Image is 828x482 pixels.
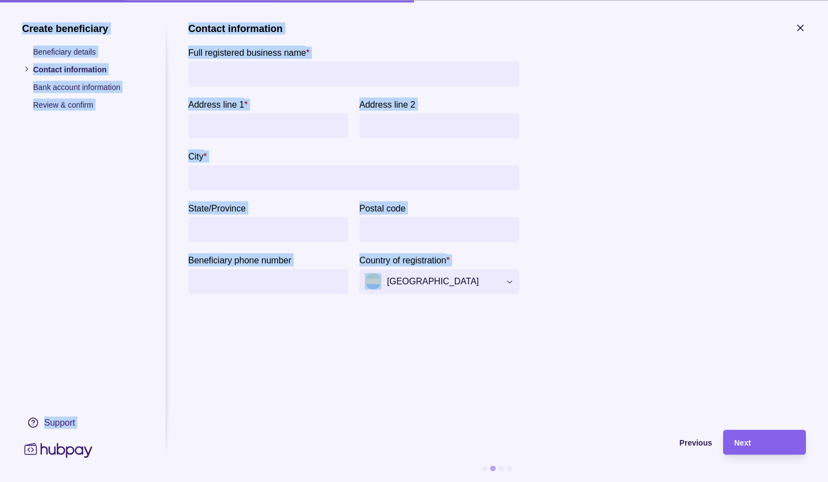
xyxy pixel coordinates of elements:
input: State/Province [194,217,343,242]
label: Country of registration [359,253,450,266]
p: Bank account information [33,81,144,93]
label: Postal code [359,201,406,214]
input: Postal code [365,217,514,242]
h1: Create beneficiary [22,22,144,34]
button: Next [723,430,806,454]
label: Beneficiary phone number [188,253,291,266]
p: Full registered business name [188,47,306,57]
label: Address line 1 [188,97,248,110]
div: Support [44,416,75,428]
button: Previous [188,430,712,454]
p: Address line 1 [188,99,244,109]
label: Address line 2 [359,97,415,110]
input: Address line 1 [194,113,343,138]
label: State/Province [188,201,246,214]
label: City [188,149,207,162]
p: Review & confirm [33,98,144,110]
p: State/Province [188,203,246,213]
p: Beneficiary details [33,45,144,57]
p: Beneficiary phone number [188,255,291,264]
h1: Contact information [188,22,283,34]
span: Next [734,438,751,447]
p: City [188,151,204,161]
p: Postal code [359,203,406,213]
span: Previous [680,438,712,447]
p: Contact information [33,63,144,75]
p: Country of registration [359,255,446,264]
input: City [194,165,514,190]
input: Full registered business name [194,61,514,86]
input: Address line 2 [365,113,514,138]
input: Beneficiary phone number [194,269,343,294]
a: Support [22,411,144,434]
label: Full registered business name [188,45,310,59]
p: Address line 2 [359,99,415,109]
